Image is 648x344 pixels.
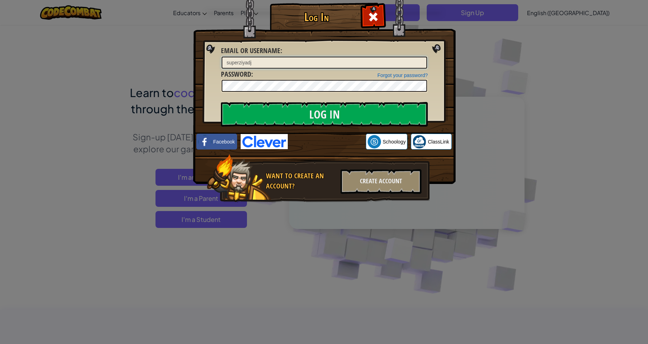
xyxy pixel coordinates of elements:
[198,135,211,148] img: facebook_small.png
[413,135,426,148] img: classlink-logo-small.png
[221,69,251,79] span: Password
[341,169,421,194] div: Create Account
[377,72,428,78] a: Forgot your password?
[221,46,280,55] span: Email or Username
[221,46,282,56] label: :
[368,135,381,148] img: schoology.png
[288,134,366,149] iframe: Button na Mag-sign in gamit ang Google
[272,11,361,23] h1: Log In
[266,171,336,191] div: Want to create an account?
[241,134,288,149] img: clever-logo-blue.png
[383,138,406,145] span: Schoology
[221,102,428,127] input: Log In
[213,138,235,145] span: Facebook
[428,138,449,145] span: ClassLink
[221,69,253,79] label: :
